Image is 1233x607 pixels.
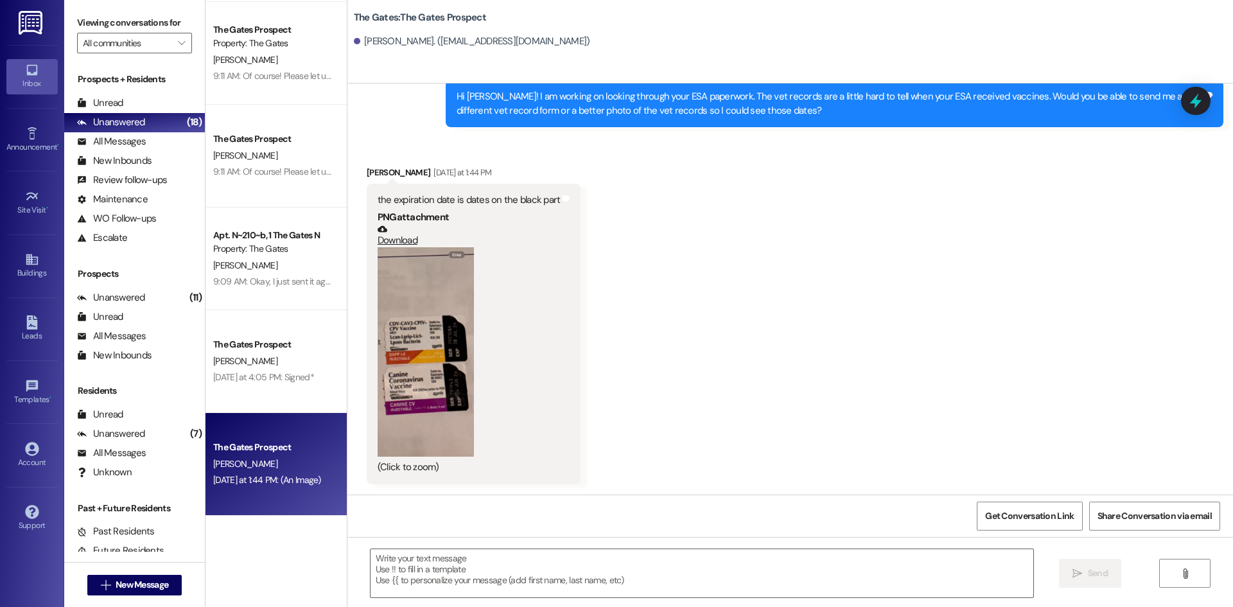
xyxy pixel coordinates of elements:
[77,544,164,558] div: Future Residents
[1088,567,1108,580] span: Send
[378,461,561,474] div: (Click to zoom)
[77,154,152,168] div: New Inbounds
[77,116,145,129] div: Unanswered
[1072,568,1082,579] i: 
[77,231,127,245] div: Escalate
[46,204,48,213] span: •
[430,166,491,179] div: [DATE] at 1:44 PM
[19,11,45,35] img: ResiDesk Logo
[64,73,205,86] div: Prospects + Residents
[213,166,417,177] div: 9:11 AM: Of course! Please let us know when you sign :))
[213,441,332,454] div: The Gates Prospect
[213,23,332,37] div: The Gates Prospect
[457,90,1203,118] div: Hi [PERSON_NAME]! I am working on looking through your ESA paperwork. The vet records are a littl...
[378,211,449,224] b: PNG attachment
[6,375,58,410] a: Templates •
[985,509,1074,523] span: Get Conversation Link
[6,249,58,283] a: Buildings
[77,525,155,538] div: Past Residents
[1089,502,1220,531] button: Share Conversation via email
[1180,568,1190,579] i: 
[1097,509,1212,523] span: Share Conversation via email
[213,458,277,470] span: [PERSON_NAME]
[57,141,59,150] span: •
[77,408,123,421] div: Unread
[77,212,156,225] div: WO Follow-ups
[64,502,205,515] div: Past + Future Residents
[77,466,132,479] div: Unknown
[367,166,581,184] div: [PERSON_NAME]
[977,502,1082,531] button: Get Conversation Link
[354,11,486,24] b: The Gates: The Gates Prospect
[354,35,590,48] div: [PERSON_NAME]. ([EMAIL_ADDRESS][DOMAIN_NAME])
[77,135,146,148] div: All Messages
[213,132,332,146] div: The Gates Prospect
[77,13,192,33] label: Viewing conversations for
[77,446,146,460] div: All Messages
[77,330,146,343] div: All Messages
[213,276,338,287] div: 9:09 AM: Okay, I just sent it again!
[213,371,314,383] div: [DATE] at 4:05 PM: Signed*
[77,291,145,304] div: Unanswered
[184,112,205,132] div: (18)
[213,70,417,82] div: 9:11 AM: Of course! Please let us know when you sign :))
[77,96,123,110] div: Unread
[1059,559,1121,588] button: Send
[213,229,332,242] div: Apt. N~210~b, 1 The Gates N
[6,438,58,473] a: Account
[6,501,58,536] a: Support
[77,310,123,324] div: Unread
[49,393,51,402] span: •
[213,474,321,486] div: [DATE] at 1:44 PM: (An Image)
[6,186,58,220] a: Site Visit •
[64,384,205,398] div: Residents
[77,173,167,187] div: Review follow-ups
[213,242,332,256] div: Property: The Gates
[77,349,152,362] div: New Inbounds
[213,150,277,161] span: [PERSON_NAME]
[213,260,277,271] span: [PERSON_NAME]
[64,267,205,281] div: Prospects
[178,38,185,48] i: 
[213,54,277,66] span: [PERSON_NAME]
[213,355,277,367] span: [PERSON_NAME]
[101,580,110,590] i: 
[378,247,474,457] button: Zoom image
[77,193,148,206] div: Maintenance
[186,288,205,308] div: (11)
[213,338,332,351] div: The Gates Prospect
[378,193,561,207] div: the expiration date is dates on the black part
[378,224,561,247] a: Download
[213,37,332,50] div: Property: The Gates
[6,59,58,94] a: Inbox
[77,427,145,441] div: Unanswered
[187,424,205,444] div: (7)
[6,312,58,346] a: Leads
[87,575,182,595] button: New Message
[83,33,171,53] input: All communities
[116,578,168,592] span: New Message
